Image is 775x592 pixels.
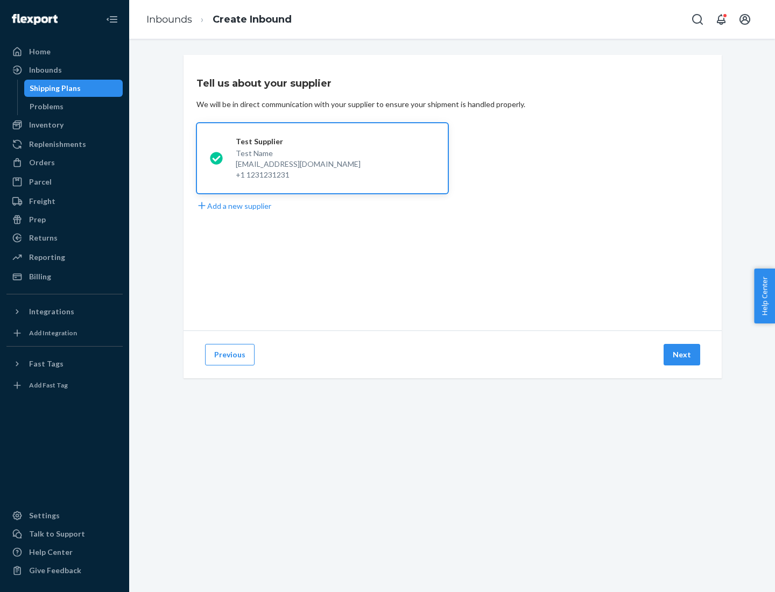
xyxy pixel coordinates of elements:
a: Prep [6,211,123,228]
button: Add a new supplier [196,200,271,212]
a: Home [6,43,123,60]
a: Add Fast Tag [6,377,123,394]
h3: Tell us about your supplier [196,76,332,90]
a: Help Center [6,544,123,561]
div: Help Center [29,547,73,558]
a: Parcel [6,173,123,191]
a: Freight [6,193,123,210]
div: Problems [30,101,64,112]
a: Create Inbound [213,13,292,25]
button: Help Center [754,269,775,323]
div: Integrations [29,306,74,317]
div: Fast Tags [29,358,64,369]
button: Next [664,344,700,365]
div: Inbounds [29,65,62,75]
div: Prep [29,214,46,225]
div: Home [29,46,51,57]
a: Orders [6,154,123,171]
div: Talk to Support [29,528,85,539]
a: Settings [6,507,123,524]
div: Reporting [29,252,65,263]
a: Inbounds [6,61,123,79]
a: Returns [6,229,123,246]
a: Inbounds [146,13,192,25]
div: Parcel [29,177,52,187]
button: Give Feedback [6,562,123,579]
div: Settings [29,510,60,521]
a: Problems [24,98,123,115]
div: Inventory [29,119,64,130]
button: Close Navigation [101,9,123,30]
a: Talk to Support [6,525,123,542]
button: Previous [205,344,255,365]
button: Open Search Box [687,9,708,30]
button: Integrations [6,303,123,320]
a: Inventory [6,116,123,133]
img: Flexport logo [12,14,58,25]
div: Shipping Plans [30,83,81,94]
div: Replenishments [29,139,86,150]
a: Add Integration [6,325,123,342]
a: Reporting [6,249,123,266]
button: Open account menu [734,9,756,30]
ol: breadcrumbs [138,4,300,36]
div: Orders [29,157,55,168]
button: Open notifications [710,9,732,30]
a: Replenishments [6,136,123,153]
a: Shipping Plans [24,80,123,97]
div: Returns [29,232,58,243]
div: Billing [29,271,51,282]
button: Fast Tags [6,355,123,372]
div: Add Integration [29,328,77,337]
a: Billing [6,268,123,285]
div: We will be in direct communication with your supplier to ensure your shipment is handled properly. [196,99,525,110]
div: Add Fast Tag [29,380,68,390]
div: Give Feedback [29,565,81,576]
div: Freight [29,196,55,207]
